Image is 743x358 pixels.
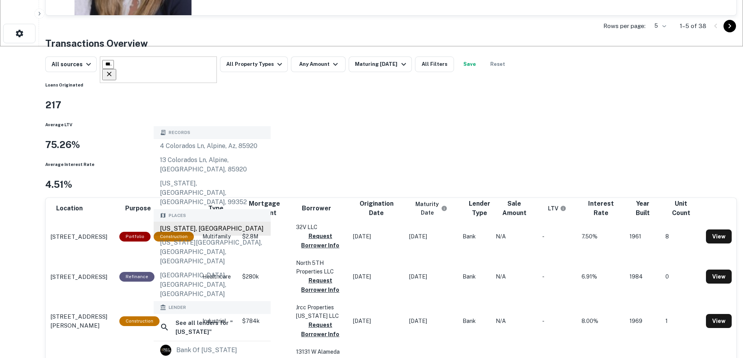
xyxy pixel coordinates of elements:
p: [DATE] [353,272,401,281]
div: Maturity dates displayed may be estimated. Please contact the lender for the most accurate maturi... [415,200,447,217]
span: Origination Date [359,199,404,218]
h4: 75.26% [45,138,737,152]
th: Unit Count [661,199,701,218]
span: Unit Count [671,199,700,218]
iframe: Chat Widget [704,296,743,333]
h4: 4.51% [45,177,737,191]
div: [GEOGRAPHIC_DATA], [GEOGRAPHIC_DATA], [GEOGRAPHIC_DATA] [154,268,271,301]
p: Bank [463,232,488,241]
button: Any Amount [291,56,346,72]
button: Go to next page [723,20,736,32]
div: This is a portfolio loan with 2 properties [119,232,151,242]
button: Request Borrower Info [296,231,344,250]
p: N/A [496,317,534,325]
h4: Transactions Overview [45,36,737,50]
p: - [542,232,573,241]
p: [DATE] [409,317,454,325]
p: N/A [496,232,534,241]
div: LTVs displayed on the website are for informational purposes only and may be reported incorrectly... [548,204,566,213]
h6: Average Interest Rate [45,161,94,168]
p: 1969 [630,317,657,325]
h6: Maturity Date [415,200,439,217]
span: Borrower [302,204,331,213]
div: [US_STATE][GEOGRAPHIC_DATA], [GEOGRAPHIC_DATA], [GEOGRAPHIC_DATA] [154,236,271,268]
p: [DATE] [353,232,401,241]
p: 1 [665,317,697,325]
th: Purpose [115,199,198,218]
button: All Property Types [220,56,288,72]
span: Maturity dates displayed may be estimated. Please contact the lender for the most accurate maturi... [415,200,457,217]
th: Interest Rate [578,199,625,218]
a: View [706,229,732,243]
h6: LTV [548,204,559,213]
p: 1961 [630,232,657,241]
div: All sources [51,60,93,69]
th: Sale Amount [492,199,537,218]
h6: See all lenders for " [US_STATE] " [176,318,264,337]
h4: 217 [45,98,737,112]
a: [STREET_ADDRESS] [50,272,111,282]
th: Maturity dates displayed may be estimated. Please contact the lender for the most accurate maturi... [405,199,458,218]
p: [DATE] [409,232,454,241]
button: Clear [102,69,116,80]
span: Sale Amount [502,199,537,218]
span: Interest Rate [587,199,624,218]
button: All Filters [415,56,454,72]
p: - [542,272,573,281]
a: [STREET_ADDRESS][PERSON_NAME] [50,312,111,330]
div: 5 [649,20,667,32]
p: North 5TH Properties LLC [296,259,344,276]
div: This loan purpose was for construction [119,316,160,326]
div: 13 colorados ln, alpine, [GEOGRAPHIC_DATA], 85920 [154,153,271,176]
p: 1984 [630,272,657,281]
p: 32V LLC [296,223,344,231]
div: [US_STATE], [GEOGRAPHIC_DATA], [GEOGRAPHIC_DATA], 99352 [154,176,271,209]
h6: Loans Originated [45,82,83,88]
span: Lender Type [468,199,491,218]
p: 7.50% [582,232,621,241]
button: Maturing [DATE] [349,56,411,72]
button: Request Borrower Info [296,276,344,295]
div: [US_STATE], [GEOGRAPHIC_DATA] [154,222,271,236]
p: [STREET_ADDRESS] [50,272,107,282]
p: 8 [665,232,697,241]
th: Year Built [626,199,661,218]
th: Lender Type [459,199,491,218]
th: Origination Date [349,199,404,218]
h6: Average LTV [45,122,73,128]
button: All sources [45,56,97,72]
span: Records [168,129,190,136]
th: LTVs displayed on the website are for informational purposes only and may be reported incorrectly... [538,199,577,218]
p: [DATE] [409,272,454,281]
span: Places [168,212,186,219]
p: 0 [665,272,697,281]
p: Jrcc Properties [US_STATE] LLC [296,303,344,320]
p: 6.91% [582,272,621,281]
button: Reset [485,56,510,72]
p: [STREET_ADDRESS] [50,232,107,242]
p: N/A [496,272,534,281]
p: Bank [463,317,488,325]
span: Location [56,204,93,213]
p: 8.00% [582,317,621,325]
button: Save your search to get updates of matches that match your search criteria. [457,56,482,72]
p: Bank [463,272,488,281]
button: Request Borrower Info [296,320,344,339]
div: 4 colorados ln, alpine, az, 85920 [154,139,271,153]
span: Lender [168,304,186,311]
a: [STREET_ADDRESS] [50,232,111,242]
p: 1–5 of 38 [680,21,706,31]
th: Borrower [292,199,348,218]
th: Location [46,199,115,218]
p: Rows per page: [603,21,645,31]
img: picture [160,345,171,356]
p: [DATE] [353,317,401,325]
div: bank of [US_STATE] [176,344,237,356]
span: Year Built [635,199,661,218]
div: This loan purpose was for refinancing [119,272,154,282]
a: View [706,270,732,284]
span: Purpose [125,204,161,213]
div: Maturing [DATE] [355,60,408,69]
p: - [542,317,573,325]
